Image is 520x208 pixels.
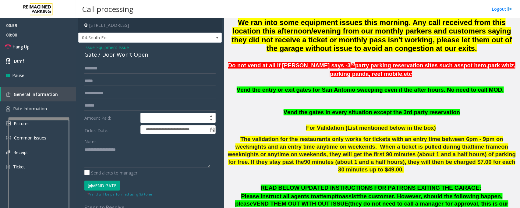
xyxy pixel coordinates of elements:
[306,125,436,131] span: For Validation (List mentioned below in the box)
[342,193,358,199] span: assist
[235,193,503,207] span: the customer. However, should the following happen, please
[492,6,512,12] a: Logout
[83,113,139,123] label: Amount Paid:
[84,170,137,176] label: Send alerts to manager
[228,62,348,69] span: Do not vend at all if [PERSON_NAME] says -
[96,44,129,51] span: Equipment Issue
[228,143,516,165] span: on weeknights or anytime on weekends, they will get the first 90 minutes (about 1 and a half hour...
[95,44,129,50] span: -
[337,193,342,199] span: to
[253,200,348,207] span: VEND THEM OUT WITH OUT ISSUE
[241,193,316,199] span: Please instruct all agents to
[14,91,58,97] span: General Information
[84,51,216,59] div: Gate / Door Won't Open
[488,62,514,69] span: park whiz
[13,106,47,111] span: Rate Information
[83,125,139,134] label: Ticket Date:
[351,62,355,67] span: rd
[84,136,97,145] label: Notes:
[14,58,24,64] span: Dtmf
[261,185,482,191] span: READ BELOW UPDATED INSTRUCTIONS FOR PATRONS EXITING THE GARAGE:
[84,44,95,51] span: Issue
[12,44,30,50] span: Hang Up
[84,181,120,191] button: Vend Gate
[404,71,412,77] span: etc
[304,159,405,165] span: 90 minutes (about 1 and a half hours)
[78,18,222,33] h4: [STREET_ADDRESS]
[1,87,76,101] a: General Information
[316,193,337,199] span: attempt
[472,143,501,150] span: time frame
[338,159,515,173] span: , they will then be charged $7.00 for each 30 minutes up to $49.00.
[79,33,193,43] span: 04-South Exit
[486,62,488,69] span: ,
[508,6,512,12] img: logout
[235,136,503,150] span: The validation for the restaurants only works for tickets with an entry time between 6pm - 9pm on...
[6,122,11,125] img: 'icon'
[6,136,11,140] img: 'icon'
[79,2,136,16] h3: Call processing
[232,18,512,52] span: We ran into some equipment issues this morning. Any call received from this location this afterno...
[6,150,10,154] img: 'icon'
[348,62,351,69] span: 3
[209,125,215,134] span: Toggle popup
[461,62,486,69] span: spot hero
[207,113,215,118] span: Increase value
[6,92,11,97] img: 'icon'
[6,106,10,111] img: 'icon'
[87,192,152,196] small: Vend will be performed using 9# tone
[207,118,215,123] span: Decrease value
[284,109,460,115] b: Vend the gates in every situation except the 3rd party reservation
[355,62,461,69] span: party parking reservation sites such as
[12,72,24,79] span: Pause
[237,86,504,93] span: Vend the entry or exit gates for San Antonio sweeping even if the after hours. No need to call MOD.
[6,164,10,170] img: 'icon'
